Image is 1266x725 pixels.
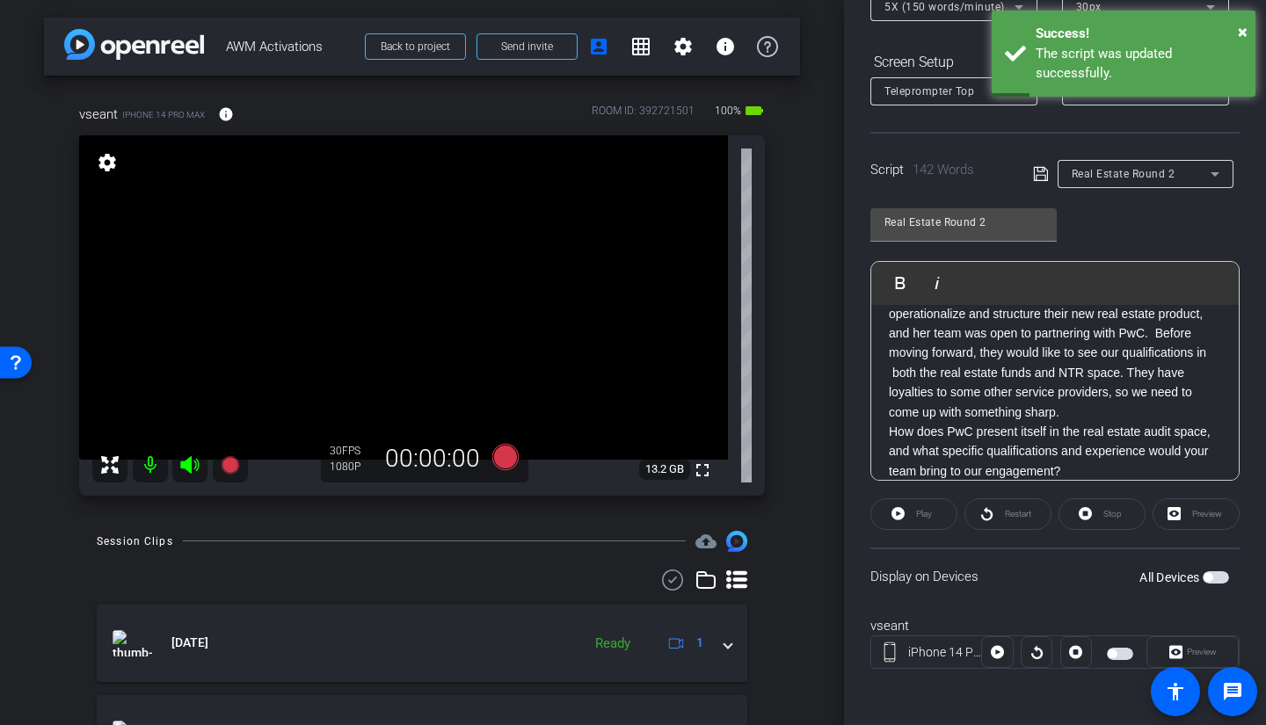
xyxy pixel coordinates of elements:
div: Success! [1036,24,1242,44]
div: 30 [330,444,374,458]
span: 100% [712,97,744,125]
div: The script was updated successfully. [1036,44,1242,83]
span: 13.2 GB [639,459,690,480]
div: Ready [586,634,639,654]
span: Teleprompter Top [884,85,974,98]
button: Close [1238,18,1248,45]
img: Session clips [726,531,747,552]
img: thumb-nail [113,630,152,656]
p: [PERSON_NAME] shared with her team that she had been having conversations with PwC about the best... [889,265,1221,422]
button: Back to project [365,33,466,60]
div: ROOM ID: 392721501 [592,103,695,128]
span: × [1238,21,1248,42]
mat-icon: battery_std [744,100,765,121]
span: 30px [1076,1,1102,13]
mat-icon: accessibility [1165,681,1186,702]
div: Script [870,160,1008,180]
span: Real Estate Round 2 [1072,168,1175,180]
mat-icon: settings [673,36,694,57]
span: Back to project [381,40,450,53]
div: Session Clips [97,533,173,550]
span: 142 Words [913,162,974,178]
div: vseant [870,616,1240,636]
mat-icon: info [715,36,736,57]
span: Destinations for your clips [695,531,717,552]
p: How does PwC present itself in the real estate audit space, and what specific qualifications and ... [889,422,1221,481]
span: iPhone 14 Pro Max [122,108,205,121]
span: vseant [79,105,118,124]
mat-icon: fullscreen [692,460,713,481]
mat-icon: info [218,106,234,122]
button: Send invite [477,33,578,60]
div: 1080P [330,460,374,474]
label: All Devices [1139,569,1203,586]
div: Screen Setup [870,47,1037,77]
span: Send invite [501,40,553,54]
mat-icon: account_box [588,36,609,57]
button: Italic (Ctrl+I) [920,265,954,301]
div: 00:00:00 [374,444,491,474]
mat-expansion-panel-header: thumb-nail[DATE]Ready1 [97,605,747,682]
mat-icon: grid_on [630,36,651,57]
div: iPhone 14 Pro Max [908,643,982,662]
div: Display on Devices [870,547,1240,605]
input: Title [884,212,1043,233]
span: FPS [342,445,360,457]
span: [DATE] [171,634,208,652]
img: app-logo [64,29,204,60]
mat-icon: settings [95,152,120,173]
mat-icon: cloud_upload [695,531,717,552]
button: Bold (Ctrl+B) [884,265,917,301]
span: 5X (150 words/minute) [884,1,1005,13]
span: 1 [696,634,703,652]
span: AWM Activations [226,29,354,64]
mat-icon: message [1222,681,1243,702]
